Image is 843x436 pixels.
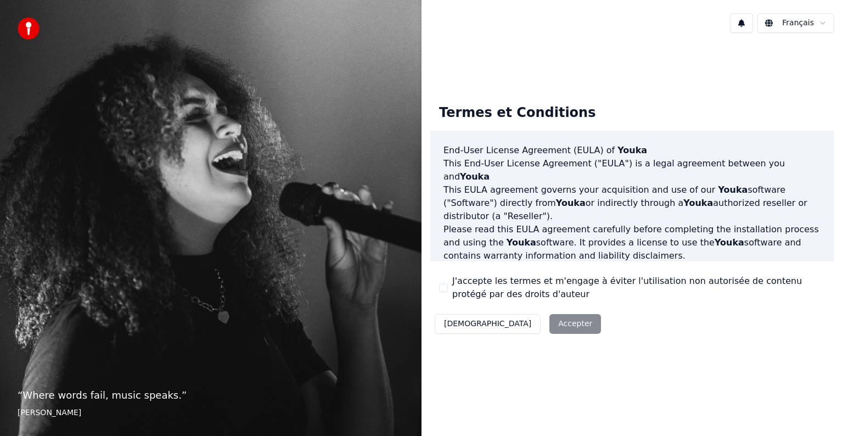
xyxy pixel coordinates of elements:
[718,185,748,195] span: Youka
[435,314,541,334] button: [DEMOGRAPHIC_DATA]
[443,144,821,157] h3: End-User License Agreement (EULA) of
[18,18,40,40] img: youka
[430,96,604,131] div: Termes et Conditions
[683,198,713,208] span: Youka
[507,237,536,248] span: Youka
[18,388,404,403] p: “ Where words fail, music speaks. ”
[460,171,490,182] span: Youka
[617,145,647,155] span: Youka
[452,275,825,301] label: J'accepte les termes et m'engage à éviter l'utilisation non autorisée de contenu protégé par des ...
[18,407,404,418] footer: [PERSON_NAME]
[556,198,586,208] span: Youka
[443,223,821,262] p: Please read this EULA agreement carefully before completing the installation process and using th...
[715,237,744,248] span: Youka
[443,183,821,223] p: This EULA agreement governs your acquisition and use of our software ("Software") directly from o...
[443,157,821,183] p: This End-User License Agreement ("EULA") is a legal agreement between you and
